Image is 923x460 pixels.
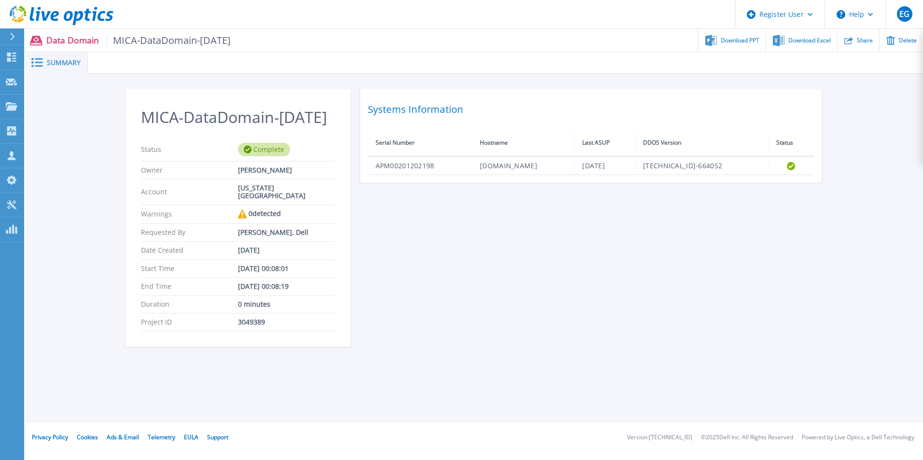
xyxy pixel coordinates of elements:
div: [PERSON_NAME] [238,166,335,174]
p: Project ID [141,318,238,326]
div: 0 detected [238,210,335,218]
h2: MICA-DataDomain-[DATE] [141,108,335,126]
a: Cookies [77,433,98,441]
p: Status [141,143,238,156]
td: [DATE] [574,156,635,175]
span: Download Excel [788,38,831,43]
span: Summary [47,59,81,66]
span: Delete [899,38,917,43]
th: Status [768,130,813,156]
a: Support [207,433,228,441]
th: Hostname [472,130,574,156]
p: Data Domain [46,35,231,46]
a: Privacy Policy [32,433,68,441]
a: Ads & Email [107,433,139,441]
li: Powered by Live Optics, a Dell Technology [802,434,914,441]
span: Share [857,38,873,43]
td: [TECHNICAL_ID]-664052 [635,156,769,175]
div: 0 minutes [238,300,335,308]
p: Account [141,184,238,200]
div: [DATE] 00:08:01 [238,265,335,272]
div: [US_STATE][GEOGRAPHIC_DATA] [238,184,335,200]
th: Serial Number [368,130,472,156]
span: MICA-DataDomain-[DATE] [107,35,231,46]
th: DDOS Version [635,130,769,156]
a: Telemetry [148,433,175,441]
p: Requested By [141,229,238,236]
h2: Systems Information [368,101,814,118]
a: EULA [184,433,198,441]
p: Warnings [141,210,238,218]
p: End Time [141,283,238,290]
span: EG [899,10,909,18]
p: Duration [141,300,238,308]
div: [DATE] 00:08:19 [238,283,335,290]
div: 3049389 [238,318,335,326]
p: Date Created [141,246,238,254]
span: Download PPT [721,38,759,43]
div: Complete [238,143,290,156]
td: [DOMAIN_NAME] [472,156,574,175]
li: Version: [TECHNICAL_ID] [627,434,692,441]
td: APM00201202198 [368,156,472,175]
div: [PERSON_NAME], Dell [238,229,335,236]
li: © 2025 Dell Inc. All Rights Reserved [701,434,793,441]
th: Last ASUP [574,130,635,156]
p: Start Time [141,265,238,272]
p: Owner [141,166,238,174]
div: [DATE] [238,246,335,254]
